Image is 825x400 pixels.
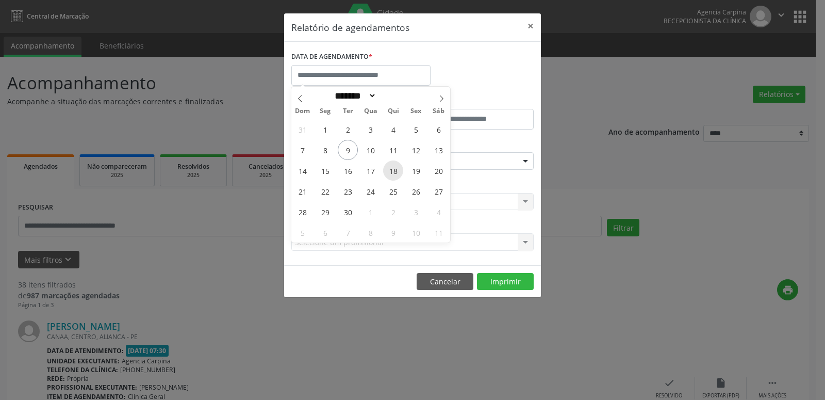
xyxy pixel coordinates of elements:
[291,21,409,34] h5: Relatório de agendamentos
[383,119,403,139] span: Setembro 4, 2025
[428,181,449,201] span: Setembro 27, 2025
[360,181,381,201] span: Setembro 24, 2025
[292,181,312,201] span: Setembro 21, 2025
[315,181,335,201] span: Setembro 22, 2025
[428,119,449,139] span: Setembro 6, 2025
[360,161,381,181] span: Setembro 17, 2025
[383,222,403,243] span: Outubro 9, 2025
[415,93,534,109] label: ATÉ
[292,202,312,222] span: Setembro 28, 2025
[292,161,312,181] span: Setembro 14, 2025
[383,181,403,201] span: Setembro 25, 2025
[520,13,541,39] button: Close
[428,161,449,181] span: Setembro 20, 2025
[292,140,312,160] span: Setembro 7, 2025
[360,222,381,243] span: Outubro 8, 2025
[406,181,426,201] span: Setembro 26, 2025
[315,161,335,181] span: Setembro 15, 2025
[315,140,335,160] span: Setembro 8, 2025
[338,222,358,243] span: Outubro 7, 2025
[428,140,449,160] span: Setembro 13, 2025
[338,140,358,160] span: Setembro 9, 2025
[292,119,312,139] span: Agosto 31, 2025
[331,90,376,101] select: Month
[406,222,426,243] span: Outubro 10, 2025
[383,161,403,181] span: Setembro 18, 2025
[292,222,312,243] span: Outubro 5, 2025
[406,202,426,222] span: Outubro 3, 2025
[291,49,372,65] label: DATA DE AGENDAMENTO
[315,119,335,139] span: Setembro 1, 2025
[417,273,473,291] button: Cancelar
[291,108,314,115] span: Dom
[406,161,426,181] span: Setembro 19, 2025
[314,108,337,115] span: Seg
[406,119,426,139] span: Setembro 5, 2025
[383,202,403,222] span: Outubro 2, 2025
[338,161,358,181] span: Setembro 16, 2025
[338,119,358,139] span: Setembro 2, 2025
[382,108,405,115] span: Qui
[428,222,449,243] span: Outubro 11, 2025
[338,202,358,222] span: Setembro 30, 2025
[360,119,381,139] span: Setembro 3, 2025
[337,108,359,115] span: Ter
[477,273,534,291] button: Imprimir
[383,140,403,160] span: Setembro 11, 2025
[406,140,426,160] span: Setembro 12, 2025
[405,108,427,115] span: Sex
[376,90,410,101] input: Year
[427,108,450,115] span: Sáb
[315,222,335,243] span: Outubro 6, 2025
[360,202,381,222] span: Outubro 1, 2025
[428,202,449,222] span: Outubro 4, 2025
[338,181,358,201] span: Setembro 23, 2025
[360,140,381,160] span: Setembro 10, 2025
[315,202,335,222] span: Setembro 29, 2025
[359,108,382,115] span: Qua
